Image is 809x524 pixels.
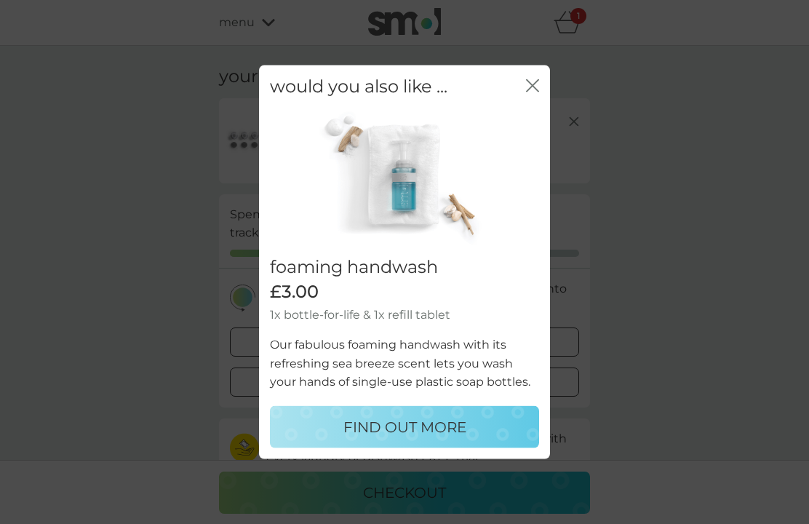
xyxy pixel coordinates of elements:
p: Our fabulous foaming handwash with its refreshing sea breeze scent lets you wash your hands of si... [270,336,539,392]
h2: would you also like ... [270,76,447,98]
p: 1x bottle-for-life & 1x refill tablet [270,306,539,325]
span: £3.00 [270,281,319,302]
button: close [526,79,539,95]
h2: foaming handwash [270,256,539,277]
p: FIND OUT MORE [343,415,466,438]
button: FIND OUT MORE [270,405,539,448]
